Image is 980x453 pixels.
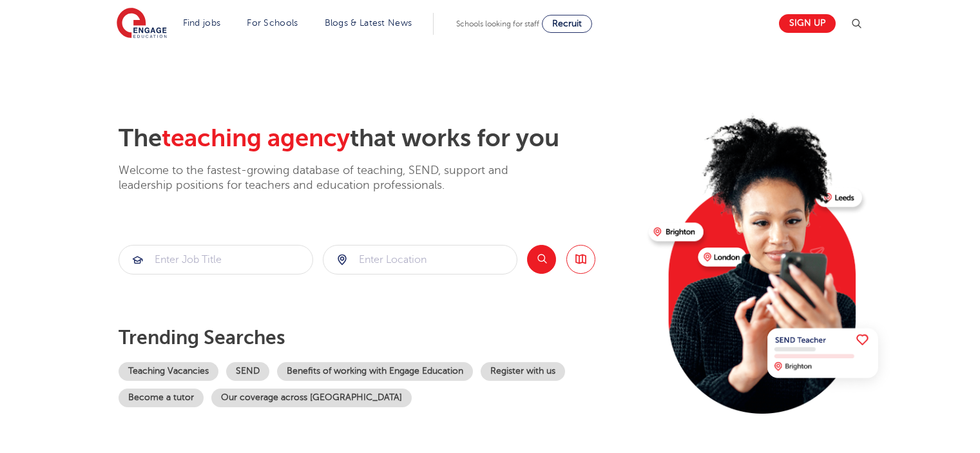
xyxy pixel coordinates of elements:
button: Search [527,245,556,274]
input: Submit [119,246,312,274]
a: Register with us [481,362,565,381]
p: Welcome to the fastest-growing database of teaching, SEND, support and leadership positions for t... [119,163,544,193]
a: Benefits of working with Engage Education [277,362,473,381]
a: SEND [226,362,269,381]
span: Schools looking for staff [456,19,539,28]
a: Recruit [542,15,592,33]
a: Blogs & Latest News [325,18,412,28]
span: Recruit [552,19,582,28]
a: Teaching Vacancies [119,362,218,381]
span: teaching agency [162,124,350,152]
div: Submit [119,245,313,275]
h2: The that works for you [119,124,639,153]
img: Engage Education [117,8,167,40]
input: Submit [323,246,517,274]
a: Find jobs [183,18,221,28]
p: Trending searches [119,326,639,349]
a: Sign up [779,14,836,33]
a: Become a tutor [119,389,204,407]
a: Our coverage across [GEOGRAPHIC_DATA] [211,389,412,407]
a: For Schools [247,18,298,28]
